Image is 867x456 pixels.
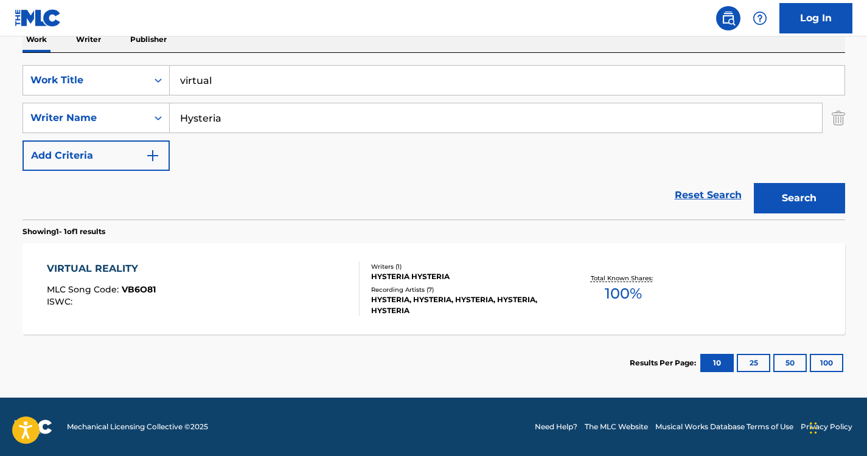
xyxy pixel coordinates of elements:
span: Mechanical Licensing Collective © 2025 [67,421,208,432]
p: Results Per Page: [630,358,699,368]
a: Musical Works Database Terms of Use [655,421,793,432]
p: Total Known Shares: [591,274,656,283]
span: MLC Song Code : [47,284,122,295]
span: ISWC : [47,296,75,307]
p: Work [23,27,50,52]
div: Recording Artists ( 7 ) [371,285,555,294]
img: Delete Criterion [832,103,845,133]
div: HYSTERIA HYSTERIA [371,271,555,282]
button: 100 [810,354,843,372]
button: 50 [773,354,807,372]
form: Search Form [23,65,845,219]
span: VB6O81 [122,284,156,295]
a: Public Search [716,6,740,30]
p: Publisher [127,27,170,52]
div: Writers ( 1 ) [371,262,555,271]
a: Log In [779,3,852,33]
p: Showing 1 - 1 of 1 results [23,226,105,237]
a: VIRTUAL REALITYMLC Song Code:VB6O81ISWC:Writers (1)HYSTERIA HYSTERIARecording Artists (7)HYSTERIA... [23,243,845,334]
img: MLC Logo [15,9,61,27]
div: HYSTERIA, HYSTERIA, HYSTERIA, HYSTERIA, HYSTERIA [371,294,555,316]
button: 25 [737,354,770,372]
a: Need Help? [535,421,577,432]
img: logo [15,420,52,434]
div: Writer Name [30,111,140,125]
a: The MLC Website [585,421,648,432]
a: Reset Search [669,182,748,209]
iframe: Chat Widget [806,398,867,456]
div: VIRTUAL REALITY [47,261,156,276]
span: 100 % [605,283,642,305]
button: Add Criteria [23,140,170,171]
img: 9d2ae6d4665cec9f34b9.svg [145,148,160,163]
div: Drag [810,410,817,446]
a: Privacy Policy [801,421,852,432]
div: Work Title [30,73,140,88]
p: Writer [72,27,105,52]
div: Help [748,6,772,30]
button: 10 [700,354,734,372]
img: help [753,11,767,26]
img: search [721,11,736,26]
button: Search [754,183,845,213]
